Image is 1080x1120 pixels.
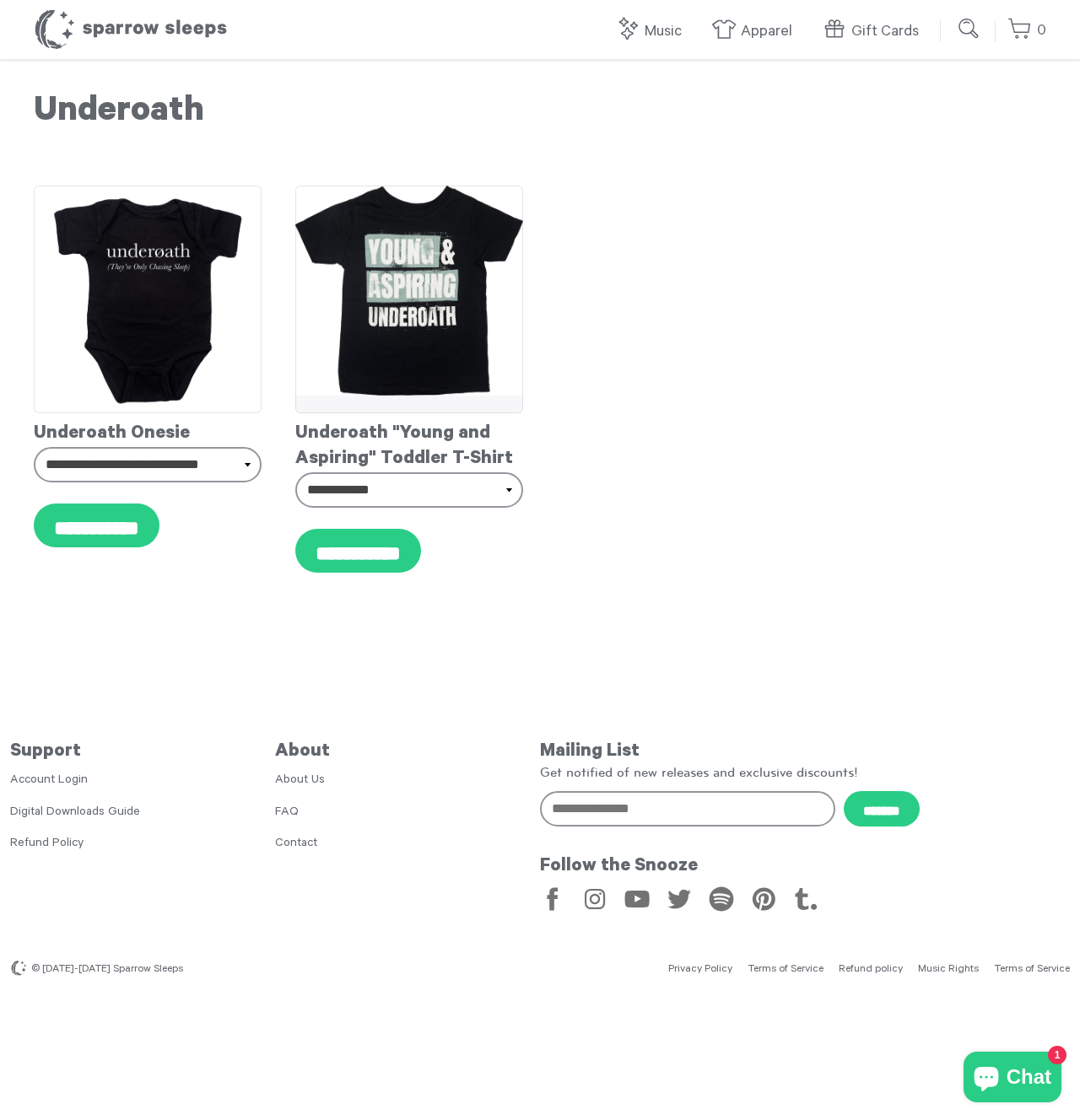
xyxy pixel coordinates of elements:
[748,964,823,976] a: Terms of Service
[10,837,84,851] a: Refund Policy
[994,964,1070,976] a: Terms of Service
[31,964,183,976] span: © [DATE]-[DATE] Sparrow Sleeps
[295,413,523,472] div: Underoath "Young and Aspiring" Toddler T-Shirt
[540,763,1070,782] p: Get notified of new releases and exclusive discounts!
[34,413,262,447] div: Underoath Onesie
[540,856,1070,878] h5: Follow the Snooze
[295,186,523,396] img: Underoath-ToddlerT-shirt_grande.jpg
[667,886,692,912] a: Twitter
[615,13,690,50] a: Music
[275,741,540,763] h5: About
[793,886,818,912] a: Tumblr
[275,774,325,788] a: About Us
[275,806,299,820] a: FAQ
[822,13,927,50] a: Gift Cards
[582,886,607,912] a: Instagram
[34,186,262,413] img: Underoath-Onesie_grande.jpg
[10,806,140,820] a: Digital Downloads Guide
[958,1052,1066,1107] inbox-online-store-chat: Shopify online store chat
[953,12,986,46] input: Submit
[1007,13,1046,49] a: 0
[275,837,317,851] a: Contact
[10,741,275,763] h5: Support
[918,964,979,976] a: Music Rights
[751,886,776,912] a: Pinterest
[709,886,734,912] a: Spotify
[540,886,565,912] a: Facebook
[668,964,732,976] a: Privacy Policy
[624,886,650,912] a: YouTube
[711,13,801,50] a: Apparel
[540,741,1070,763] h5: Mailing List
[10,774,88,788] a: Account Login
[34,93,1046,135] h1: Underoath
[839,964,903,976] a: Refund policy
[34,8,228,51] h1: Sparrow Sleeps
